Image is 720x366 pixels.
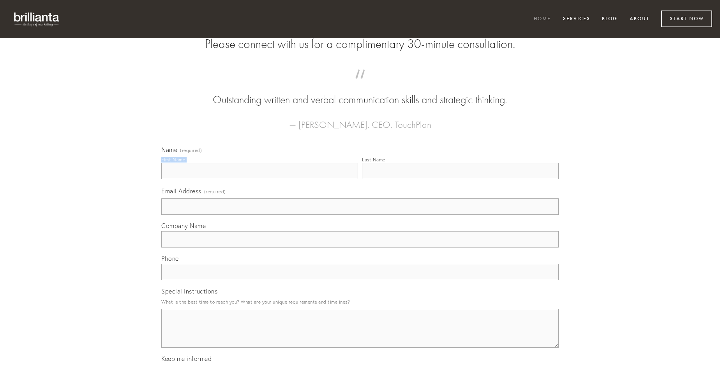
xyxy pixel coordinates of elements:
[625,13,655,26] a: About
[161,37,559,51] h2: Please connect with us for a complimentary 30-minute consultation.
[180,148,202,153] span: (required)
[597,13,623,26] a: Blog
[529,13,556,26] a: Home
[161,187,201,195] span: Email Address
[161,255,179,262] span: Phone
[558,13,595,26] a: Services
[8,8,66,30] img: brillianta - research, strategy, marketing
[161,297,559,307] p: What is the best time to reach you? What are your unique requirements and timelines?
[161,157,185,163] div: First Name
[161,355,212,362] span: Keep me informed
[174,77,546,92] span: “
[161,146,177,154] span: Name
[362,157,385,163] div: Last Name
[174,77,546,108] blockquote: Outstanding written and verbal communication skills and strategic thinking.
[161,287,217,295] span: Special Instructions
[204,186,226,197] span: (required)
[161,222,206,230] span: Company Name
[174,108,546,133] figcaption: — [PERSON_NAME], CEO, TouchPlan
[661,11,712,27] a: Start Now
